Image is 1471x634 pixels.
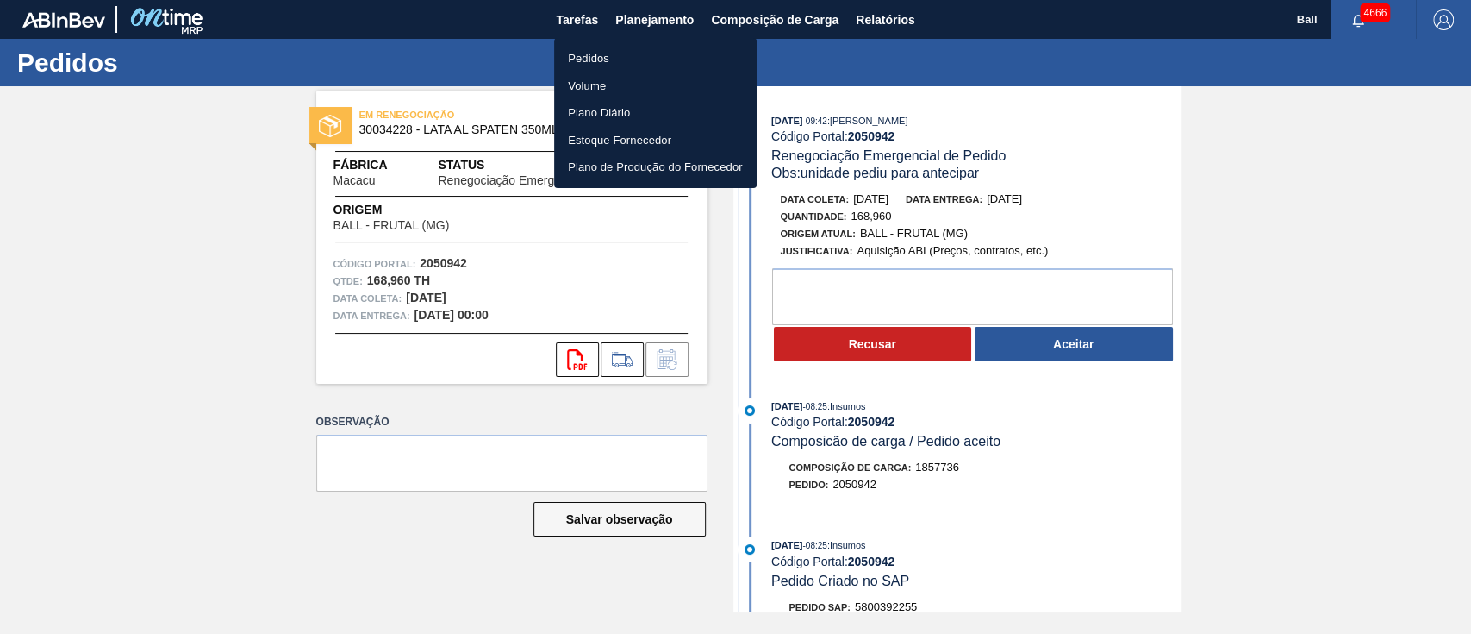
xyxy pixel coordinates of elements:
[554,154,757,181] a: Plano de Produção do Fornecedor
[554,127,757,154] a: Estoque Fornecedor
[554,72,757,100] a: Volume
[554,99,757,127] a: Plano Diário
[554,45,757,72] a: Pedidos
